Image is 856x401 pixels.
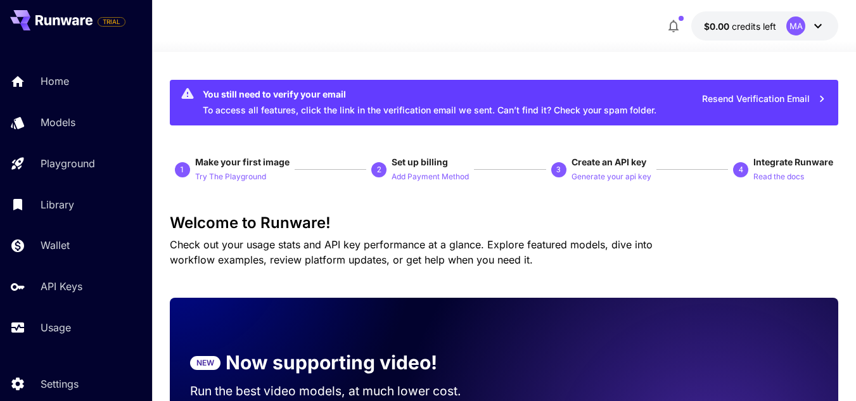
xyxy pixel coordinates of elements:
p: Add Payment Method [392,171,469,183]
p: Home [41,73,69,89]
button: Read the docs [753,169,804,184]
div: You still need to verify your email [203,87,656,101]
button: Generate your api key [572,169,651,184]
p: Wallet [41,238,70,253]
p: NEW [196,357,214,369]
span: TRIAL [98,17,125,27]
p: Run the best video models, at much lower cost. [190,382,484,400]
p: Generate your api key [572,171,651,183]
p: API Keys [41,279,82,294]
p: Now supporting video! [226,348,437,377]
p: 1 [180,164,184,175]
button: $0.00MA [691,11,838,41]
button: Add Payment Method [392,169,469,184]
p: Settings [41,376,79,391]
span: Add your payment card to enable full platform functionality. [98,14,125,29]
span: Make your first image [195,156,290,167]
span: Integrate Runware [753,156,833,167]
span: Set up billing [392,156,448,167]
p: Library [41,197,74,212]
h3: Welcome to Runware! [170,214,838,232]
p: Models [41,115,75,130]
p: Playground [41,156,95,171]
div: To access all features, click the link in the verification email we sent. Can’t find it? Check yo... [203,84,656,122]
p: 3 [556,164,561,175]
p: Try The Playground [195,171,266,183]
p: Usage [41,320,71,335]
button: Resend Verification Email [695,86,833,112]
span: $0.00 [704,21,732,32]
div: $0.00 [704,20,776,33]
span: Check out your usage stats and API key performance at a glance. Explore featured models, dive int... [170,238,653,266]
p: Read the docs [753,171,804,183]
span: credits left [732,21,776,32]
p: 2 [377,164,381,175]
span: Create an API key [572,156,646,167]
button: Try The Playground [195,169,266,184]
p: 4 [739,164,743,175]
div: MA [786,16,805,35]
